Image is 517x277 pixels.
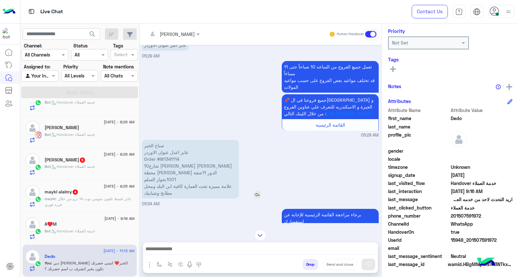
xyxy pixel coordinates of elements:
span: HandoverOn [388,229,450,235]
span: Attribute Value [451,107,512,114]
img: scroll [255,230,266,241]
span: 05:54 AM [142,201,160,206]
a: Contact Us [412,5,448,18]
span: last_interaction [388,188,450,195]
span: Bot [45,132,51,137]
img: Trigger scenario [167,262,173,267]
img: make a call [196,262,201,267]
span: true [451,229,512,235]
img: defaultAdmin.png [451,131,467,148]
span: timezone [388,164,450,170]
img: WhatsApp [35,228,41,235]
button: Apply Filters [21,87,138,98]
span: 4 [73,190,78,195]
img: WhatsApp [35,99,41,106]
span: Bot [45,164,51,169]
img: 1403182699927242 [3,28,14,40]
span: 2 [451,221,512,227]
img: select flow [157,262,162,267]
span: القائمة الرئيسية [316,122,345,128]
span: 0 [451,253,512,260]
span: Unknown [451,164,512,170]
img: defaultAdmin.png [25,153,40,168]
span: 5 [80,158,85,163]
span: first_name [388,115,450,122]
h5: A♥️M [45,221,57,227]
span: [DATE] - 9:26 AM [104,151,134,157]
span: 05:29 AM [142,54,160,58]
img: defaultAdmin.png [25,121,40,135]
img: profile [504,8,512,16]
p: Live Chat [40,7,63,16]
button: search [85,28,100,42]
h6: Tags [388,56,512,62]
span: : Handover خدمة العملاء [51,164,95,169]
button: Send and close [323,259,357,270]
span: wamid.HBgMMjAxNTA3NTkxOTcyFQIAEhggMjk1OEVBNDRGODk1NzQyQTM1ODk5MzM2OTVFMDlEOTkA [448,261,512,268]
span: maykl [45,196,56,201]
h6: Attributes [388,98,411,104]
span: 2025-08-22T06:16:59.949Z [451,188,512,195]
img: create order [178,262,183,267]
span: [DATE] - 11:13 AM [103,248,134,254]
span: signup_date [388,172,450,179]
span: Handover خدمة العملاء [451,180,512,187]
img: send message [365,261,372,268]
span: اريد التحدث لاحد من خدمه العملاء [451,196,512,203]
img: WhatsApp [35,196,41,202]
span: last_message_id [388,261,447,268]
h5: maykl alalmy [45,189,79,195]
label: Channel: [24,42,42,49]
span: last_message [388,196,450,203]
span: search [89,30,96,38]
button: Drop [303,259,318,270]
small: Human Handover [337,32,364,37]
span: 2025-08-22T02:29:40.419Z [451,172,512,179]
img: defaultAdmin.png [25,250,40,264]
span: UserId [388,237,450,243]
img: tab [473,8,480,15]
img: tab [455,8,463,15]
label: Assigned to: [24,63,50,70]
label: Status [73,42,88,49]
button: create order [175,259,186,270]
label: Note mentions [103,63,134,70]
img: WhatsApp [35,164,41,170]
span: locale [388,156,450,162]
label: Tags [113,42,123,49]
label: Priority [63,63,78,70]
img: Logo [3,5,16,18]
span: email [388,245,450,251]
h5: DaVid Emad [45,125,79,130]
img: defaultAdmin.png [25,217,40,232]
span: Bot [45,100,51,105]
p: 22/8/2025, 5:29 AM [282,94,379,119]
span: Bot [45,229,51,233]
span: 05:29 AM [361,132,379,138]
span: gender [388,148,450,154]
img: WhatsApp [35,261,41,267]
span: You [45,261,51,265]
span: Dedo [451,115,512,122]
span: 📌 جميع فروعنا في ال[GEOGRAPHIC_DATA] و الجيزة و الاسكندريه للتعرف علي عناوين الفروع من خلال اللين... [284,97,374,116]
h6: Notes [388,83,401,89]
a: [URL][DOMAIN_NAME] [326,111,373,116]
span: last_name [388,123,450,130]
span: خدمة العملاء [451,204,512,211]
div: Select [113,51,128,59]
span: ChannelId [388,221,450,227]
img: send voice note [186,261,194,269]
img: add [506,84,512,90]
span: last_clicked_button [388,204,450,211]
img: hulul-logo.png [475,251,498,274]
img: send attachment [146,261,153,269]
button: select flow [154,259,164,270]
span: null [451,156,512,162]
p: 22/8/2025, 5:29 AM [142,39,189,51]
img: Instagram [35,132,41,138]
span: [DATE] - 9:26 AM [104,119,134,125]
img: defaultAdmin.png [25,185,40,200]
img: notes [496,84,501,89]
img: tab [27,7,36,15]
h5: Ahmed Ibrahim [45,157,86,163]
